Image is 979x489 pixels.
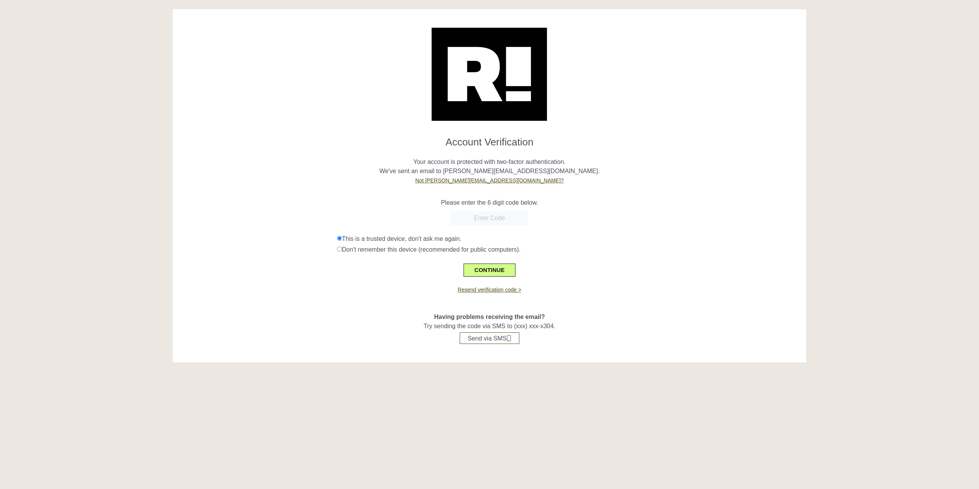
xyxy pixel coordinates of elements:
input: Enter Code [451,211,528,225]
a: Not [PERSON_NAME][EMAIL_ADDRESS][DOMAIN_NAME]? [415,177,564,184]
span: Having problems receiving the email? [434,314,545,320]
p: Please enter the 6 digit code below. [178,198,801,207]
a: Resend verification code > [458,287,521,293]
p: Your account is protected with two-factor authentication. We've sent an email to [PERSON_NAME][EM... [178,148,801,185]
div: Don't remember this device (recommended for public computers). [337,245,801,254]
button: Send via SMS [460,332,519,344]
button: CONTINUE [464,264,515,277]
h1: Account Verification [178,130,801,148]
img: Retention.com [432,28,547,121]
div: This is a trusted device, don't ask me again. [337,234,801,244]
div: Try sending the code via SMS to (xxx) xxx-x304. [178,294,801,344]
